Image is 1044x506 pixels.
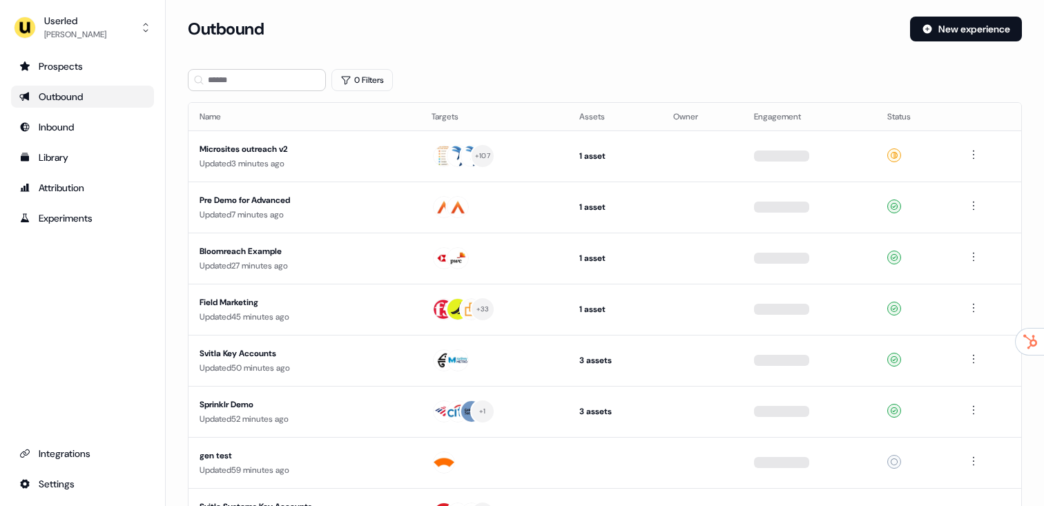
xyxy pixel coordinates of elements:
[200,259,409,273] div: Updated 27 minutes ago
[662,103,743,130] th: Owner
[910,17,1022,41] button: New experience
[579,405,651,418] div: 3 assets
[200,463,409,477] div: Updated 59 minutes ago
[579,353,651,367] div: 3 assets
[11,207,154,229] a: Go to experiments
[568,103,662,130] th: Assets
[743,103,876,130] th: Engagement
[19,120,146,134] div: Inbound
[44,28,106,41] div: [PERSON_NAME]
[11,116,154,138] a: Go to Inbound
[11,473,154,495] a: Go to integrations
[19,447,146,460] div: Integrations
[479,405,486,418] div: + 1
[200,193,409,207] div: Pre Demo for Advanced
[200,244,409,258] div: Bloomreach Example
[331,69,393,91] button: 0 Filters
[579,200,651,214] div: 1 asset
[19,90,146,104] div: Outbound
[200,157,409,171] div: Updated 3 minutes ago
[200,295,409,309] div: Field Marketing
[19,211,146,225] div: Experiments
[579,302,651,316] div: 1 asset
[420,103,568,130] th: Targets
[44,14,106,28] div: Userled
[19,59,146,73] div: Prospects
[200,142,409,156] div: Microsites outreach v2
[200,398,409,411] div: Sprinklr Demo
[200,449,409,463] div: gen test
[876,103,955,130] th: Status
[19,150,146,164] div: Library
[200,208,409,222] div: Updated 7 minutes ago
[476,303,490,315] div: + 33
[475,150,490,162] div: + 107
[200,347,409,360] div: Svitla Key Accounts
[19,477,146,491] div: Settings
[188,19,264,39] h3: Outbound
[200,361,409,375] div: Updated 50 minutes ago
[11,442,154,465] a: Go to integrations
[200,412,409,426] div: Updated 52 minutes ago
[200,310,409,324] div: Updated 45 minutes ago
[11,146,154,168] a: Go to templates
[11,86,154,108] a: Go to outbound experience
[11,55,154,77] a: Go to prospects
[579,251,651,265] div: 1 asset
[188,103,420,130] th: Name
[19,181,146,195] div: Attribution
[579,149,651,163] div: 1 asset
[11,11,154,44] button: Userled[PERSON_NAME]
[11,177,154,199] a: Go to attribution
